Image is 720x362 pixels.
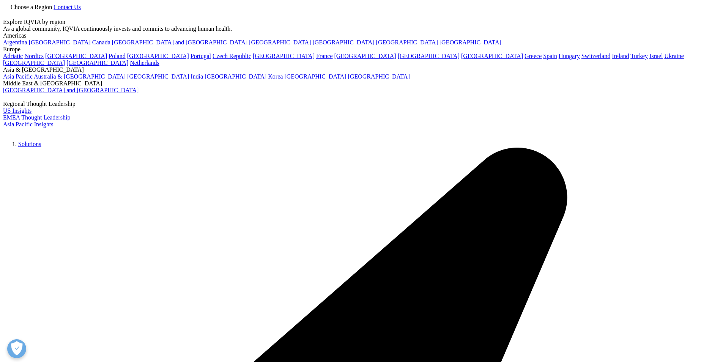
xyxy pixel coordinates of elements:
[3,73,33,80] a: Asia Pacific
[3,25,717,32] div: As a global community, IQVIA continuously invests and commits to advancing human health.
[127,73,189,80] a: [GEOGRAPHIC_DATA]
[376,39,438,46] a: [GEOGRAPHIC_DATA]
[18,141,41,147] a: Solutions
[29,39,91,46] a: [GEOGRAPHIC_DATA]
[3,19,717,25] div: Explore IQVIA by region
[249,39,311,46] a: [GEOGRAPHIC_DATA]
[7,339,26,358] button: Open Preferences
[334,53,396,59] a: [GEOGRAPHIC_DATA]
[3,87,139,93] a: [GEOGRAPHIC_DATA] and [GEOGRAPHIC_DATA]
[3,121,53,127] a: Asia Pacific Insights
[66,60,128,66] a: [GEOGRAPHIC_DATA]
[3,80,717,87] div: Middle East & [GEOGRAPHIC_DATA]
[543,53,557,59] a: Spain
[191,73,203,80] a: India
[440,39,501,46] a: [GEOGRAPHIC_DATA]
[3,53,23,59] a: Adriatic
[581,53,610,59] a: Switzerland
[316,53,333,59] a: France
[11,4,52,10] span: Choose a Region
[268,73,283,80] a: Korea
[664,53,684,59] a: Ukraine
[525,53,542,59] a: Greece
[312,39,374,46] a: [GEOGRAPHIC_DATA]
[3,60,65,66] a: [GEOGRAPHIC_DATA]
[253,53,315,59] a: [GEOGRAPHIC_DATA]
[34,73,126,80] a: Australia & [GEOGRAPHIC_DATA]
[3,114,70,121] a: EMEA Thought Leadership
[630,53,648,59] a: Turkey
[112,39,247,46] a: [GEOGRAPHIC_DATA] and [GEOGRAPHIC_DATA]
[649,53,663,59] a: Israel
[54,4,81,10] a: Contact Us
[348,73,410,80] a: [GEOGRAPHIC_DATA]
[213,53,251,59] a: Czech Republic
[24,53,44,59] a: Nordics
[3,32,717,39] div: Americas
[127,53,189,59] a: [GEOGRAPHIC_DATA]
[3,39,27,46] a: Argentina
[3,66,717,73] div: Asia & [GEOGRAPHIC_DATA]
[3,46,717,53] div: Europe
[109,53,125,59] a: Poland
[191,53,211,59] a: Portugal
[284,73,346,80] a: [GEOGRAPHIC_DATA]
[398,53,460,59] a: [GEOGRAPHIC_DATA]
[45,53,107,59] a: [GEOGRAPHIC_DATA]
[130,60,159,66] a: Netherlands
[559,53,580,59] a: Hungary
[205,73,266,80] a: [GEOGRAPHIC_DATA]
[3,101,717,107] div: Regional Thought Leadership
[461,53,523,59] a: [GEOGRAPHIC_DATA]
[92,39,110,46] a: Canada
[612,53,629,59] a: Ireland
[3,107,32,114] a: US Insights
